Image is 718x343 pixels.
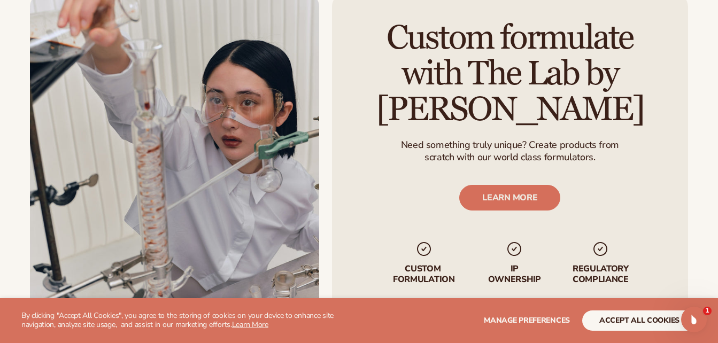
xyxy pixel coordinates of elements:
img: checkmark_svg [592,240,609,258]
p: By clicking "Accept All Cookies", you agree to the storing of cookies on your device to enhance s... [21,311,353,330]
p: Custom formulation [391,264,458,284]
p: IP Ownership [488,264,542,284]
p: Need something truly unique? Create products from [401,139,619,151]
iframe: Intercom live chat [681,307,707,332]
p: scratch with our world class formulators. [401,151,619,163]
img: checkmark_svg [415,240,433,258]
h2: Custom formulate with The Lab by [PERSON_NAME] [362,20,658,128]
span: Manage preferences [484,315,570,325]
button: accept all cookies [582,310,697,331]
span: 1 [703,307,712,315]
a: Learn More [232,319,268,330]
img: checkmark_svg [506,240,523,258]
p: regulatory compliance [572,264,630,284]
button: Manage preferences [484,310,570,331]
a: LEARN MORE [460,185,561,211]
